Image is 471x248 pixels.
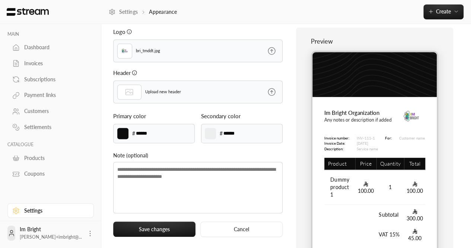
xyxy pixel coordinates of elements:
p: Any notes or description if added [324,117,392,124]
img: Logo [6,8,50,16]
img: Logo [119,45,130,57]
span: Create [436,8,451,15]
nav: breadcrumb [109,8,177,16]
a: Products [7,151,94,165]
p: Primary color [113,112,146,120]
svg: It must not be larger then 1MB. The supported MIME types are JPG and PNG. [127,29,132,34]
button: Create [423,4,464,19]
img: header.png [312,52,437,97]
th: Product [324,158,355,170]
p: [DATE] [356,141,378,146]
th: Quantity [376,158,404,170]
a: Invoices [7,56,94,71]
p: Invoice Date: [324,141,349,146]
p: Secondary color [201,112,241,120]
p: Header [113,69,131,77]
td: 45.00 [404,225,425,244]
p: For: [385,135,392,141]
a: Settlements [7,120,94,135]
p: Upload new header [145,89,181,95]
svg: It must not be larger than 1MB. The supported MIME types are JPG and PNG. [132,70,137,75]
div: Settlements [24,123,85,131]
th: Price [355,158,376,170]
p: # [220,129,223,138]
th: Total [404,158,425,170]
p: bri_tmddt.jpg [136,48,160,54]
td: VAT 15% [376,225,404,244]
p: Preview [311,37,438,46]
p: Service name [356,146,378,152]
a: Coupons [7,167,94,181]
p: INV-111-1 [356,135,378,141]
img: Logo [398,103,424,129]
button: Save changes [113,222,195,237]
p: Note (optional) [113,151,283,159]
p: CATALOGUE [7,142,94,148]
div: Subscriptions [24,76,85,83]
div: Invoices [24,60,85,67]
div: Customers [24,107,85,115]
p: Appearance [149,8,177,16]
p: Logo [113,28,125,36]
p: MAIN [7,31,94,37]
a: Subscriptions [7,72,94,87]
a: Settings [109,8,138,16]
span: [PERSON_NAME]+imbright@... [20,234,82,240]
td: 100.00 [355,170,376,205]
p: Description: [324,146,349,152]
p: Invoice number: [324,135,349,141]
div: Coupons [24,170,85,178]
div: Payment links [24,91,85,99]
span: 1 [386,183,394,191]
a: Customers [7,104,94,119]
a: Settings [7,203,94,218]
div: Settings [24,207,85,214]
p: # [132,129,135,138]
td: 100.00 [404,170,425,205]
div: Dashboard [24,44,85,51]
td: 300.00 [404,205,425,225]
td: Subtotal [376,205,404,225]
button: Cancel [200,222,283,237]
a: Dashboard [7,40,94,55]
div: Products [24,154,85,162]
a: Payment links [7,88,94,103]
div: Im Bright [20,226,82,241]
p: Customer name [399,135,424,141]
td: Dummy product 1 [324,170,355,205]
p: Im Bright Organization [324,109,392,117]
